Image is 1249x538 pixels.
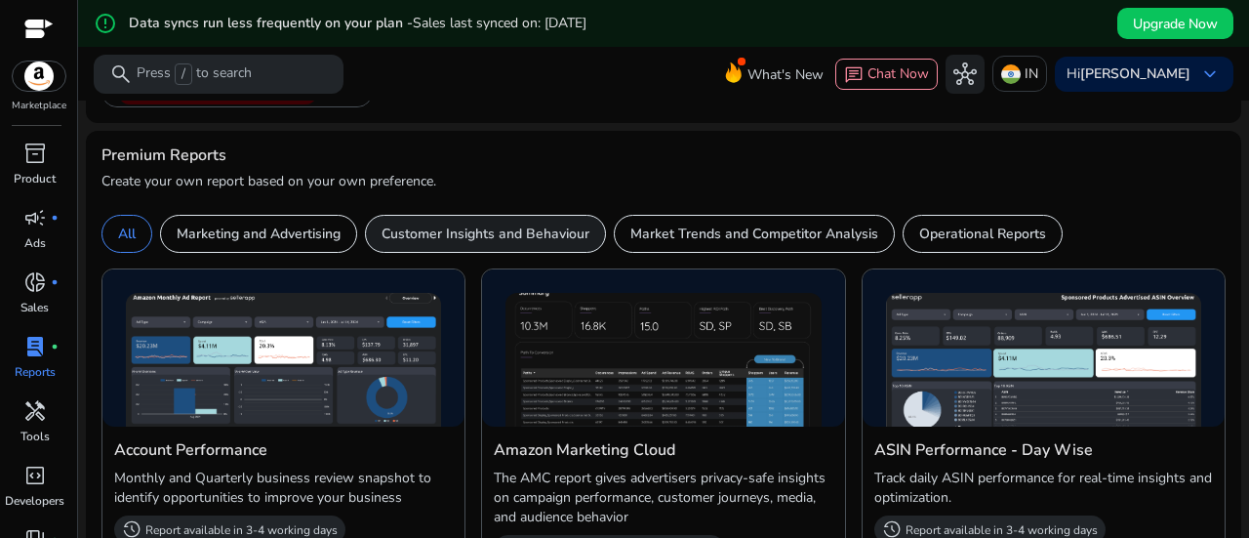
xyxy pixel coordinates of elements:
[23,142,47,165] span: inventory_2
[946,55,985,94] button: hub
[23,335,47,358] span: lab_profile
[919,224,1046,244] p: Operational Reports
[1001,64,1021,84] img: in.svg
[23,399,47,423] span: handyman
[23,464,47,487] span: code_blocks
[953,62,977,86] span: hub
[630,224,878,244] p: Market Trends and Competitor Analysis
[906,522,1098,538] p: Report available in 3-4 working days
[1025,57,1038,91] p: IN
[114,438,453,462] h4: Account Performance
[177,224,341,244] p: Marketing and Advertising
[874,438,1213,462] h4: ASIN Performance - Day Wise
[20,428,50,445] p: Tools
[494,469,832,527] p: The AMC report gives advertisers privacy-safe insights on campaign performance, customer journeys...
[844,65,864,85] span: chat
[15,363,56,381] p: Reports
[114,469,453,508] p: Monthly and Quarterly business review snapshot to identify opportunities to improve your business
[129,16,586,32] h5: Data syncs run less frequently on your plan -
[14,170,56,187] p: Product
[1080,64,1190,83] b: [PERSON_NAME]
[382,224,589,244] p: Customer Insights and Behaviour
[747,58,824,92] span: What's New
[23,206,47,229] span: campaign
[109,62,133,86] span: search
[118,224,136,244] p: All
[1067,67,1190,81] p: Hi
[494,438,832,462] h4: Amazon Marketing Cloud
[137,63,252,85] p: Press to search
[867,64,929,83] span: Chat Now
[51,214,59,222] span: fiber_manual_record
[23,270,47,294] span: donut_small
[175,63,192,85] span: /
[94,12,117,35] mat-icon: error_outline
[12,99,66,113] p: Marketplace
[101,146,226,165] h4: Premium Reports
[24,234,46,252] p: Ads
[1198,62,1222,86] span: keyboard_arrow_down
[145,522,338,538] p: Report available in 3-4 working days
[13,62,65,91] img: amazon.svg
[101,172,1226,191] p: Create your own report based on your own preference.
[413,14,586,32] span: Sales last synced on: [DATE]
[1133,14,1218,34] span: Upgrade Now
[874,469,1213,508] p: Track daily ASIN performance for real-time insights and optimization.
[51,343,59,351] span: fiber_manual_record
[835,59,938,90] button: chatChat Now
[5,492,64,510] p: Developers
[20,299,49,316] p: Sales
[51,278,59,286] span: fiber_manual_record
[1117,8,1233,39] button: Upgrade Now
